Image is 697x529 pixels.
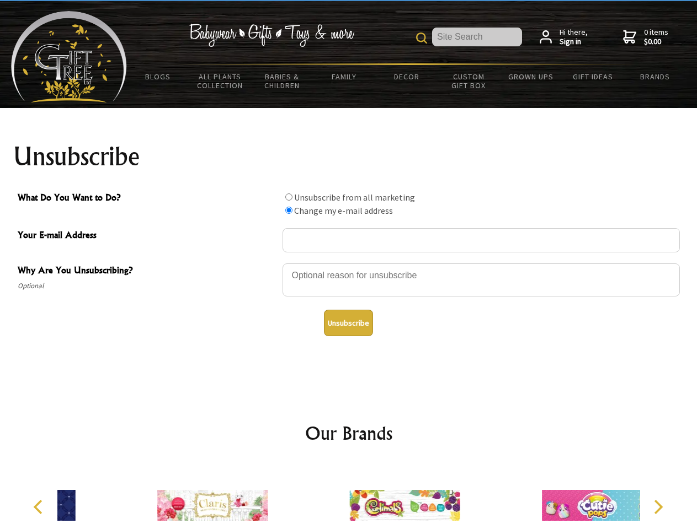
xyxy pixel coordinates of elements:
input: What Do You Want to Do? [285,207,292,214]
a: Grown Ups [499,65,562,88]
img: product search [416,33,427,44]
h1: Unsubscribe [13,143,684,170]
a: Brands [624,65,687,88]
button: Next [646,495,670,519]
a: BLOGS [127,65,189,88]
span: Hi there, [560,28,588,47]
strong: Sign in [560,37,588,47]
span: Why Are You Unsubscribing? [18,263,277,279]
a: Family [313,65,376,88]
span: 0 items [644,27,668,47]
span: What Do You Want to Do? [18,191,277,207]
a: Decor [375,65,438,88]
span: Your E-mail Address [18,228,277,244]
span: Optional [18,279,277,293]
h2: Our Brands [22,420,675,446]
img: Babywear - Gifts - Toys & more [189,24,354,47]
label: Unsubscribe from all marketing [294,192,415,203]
a: Gift Ideas [562,65,624,88]
button: Unsubscribe [324,310,373,336]
a: 0 items$0.00 [623,28,668,47]
a: Custom Gift Box [438,65,500,97]
input: Your E-mail Address [283,228,680,252]
input: What Do You Want to Do? [285,193,292,201]
a: Babies & Children [251,65,313,97]
button: Previous [28,495,52,519]
a: All Plants Collection [189,65,252,97]
textarea: Why Are You Unsubscribing? [283,263,680,296]
input: Site Search [432,28,522,46]
a: Hi there,Sign in [540,28,588,47]
strong: $0.00 [644,37,668,47]
label: Change my e-mail address [294,205,393,216]
img: Babyware - Gifts - Toys and more... [11,11,127,102]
